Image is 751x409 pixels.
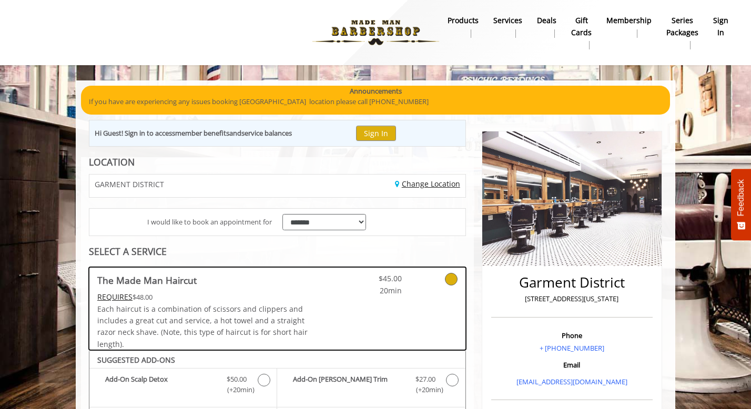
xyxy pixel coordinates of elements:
[494,293,650,304] p: [STREET_ADDRESS][US_STATE]
[494,361,650,369] h3: Email
[540,343,604,353] a: + [PHONE_NUMBER]
[97,273,197,288] b: The Made Man Haircut
[340,285,402,296] span: 20min
[241,128,292,138] b: service balances
[599,13,659,40] a: MembershipMembership
[89,156,135,168] b: LOCATION
[537,15,556,26] b: Deals
[97,355,175,365] b: SUGGESTED ADD-ONS
[666,15,698,38] b: Series packages
[494,275,650,290] h2: Garment District
[89,96,662,107] p: If you have are experiencing any issues booking [GEOGRAPHIC_DATA] location please call [PHONE_NUM...
[105,374,216,396] b: Add-On Scalp Detox
[736,179,746,216] span: Feedback
[659,13,706,52] a: Series packagesSeries packages
[356,126,396,141] button: Sign In
[706,13,736,40] a: sign insign in
[350,86,402,97] b: Announcements
[95,128,292,139] div: Hi Guest! Sign in to access and
[516,377,627,386] a: [EMAIL_ADDRESS][DOMAIN_NAME]
[282,374,460,398] label: Add-On Beard Trim
[564,13,599,52] a: Gift cardsgift cards
[415,374,435,385] span: $27.00
[221,384,252,395] span: (+20min )
[571,15,592,38] b: gift cards
[486,13,530,40] a: ServicesServices
[97,304,308,349] span: Each haircut is a combination of scissors and clippers and includes a great cut and service, a ho...
[293,374,404,396] b: Add-On [PERSON_NAME] Trim
[147,217,272,228] span: I would like to book an appointment for
[340,273,402,284] span: $45.00
[713,15,728,38] b: sign in
[395,179,460,189] a: Change Location
[95,374,271,398] label: Add-On Scalp Detox
[97,292,133,302] span: This service needs some Advance to be paid before we block your appointment
[410,384,441,395] span: (+20min )
[606,15,652,26] b: Membership
[97,291,309,303] div: $48.00
[303,4,448,62] img: Made Man Barbershop logo
[440,13,486,40] a: Productsproducts
[530,13,564,40] a: DealsDeals
[175,128,229,138] b: member benefits
[494,332,650,339] h3: Phone
[493,15,522,26] b: Services
[227,374,247,385] span: $50.00
[448,15,479,26] b: products
[95,180,164,188] span: GARMENT DISTRICT
[89,247,466,257] div: SELECT A SERVICE
[731,169,751,240] button: Feedback - Show survey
